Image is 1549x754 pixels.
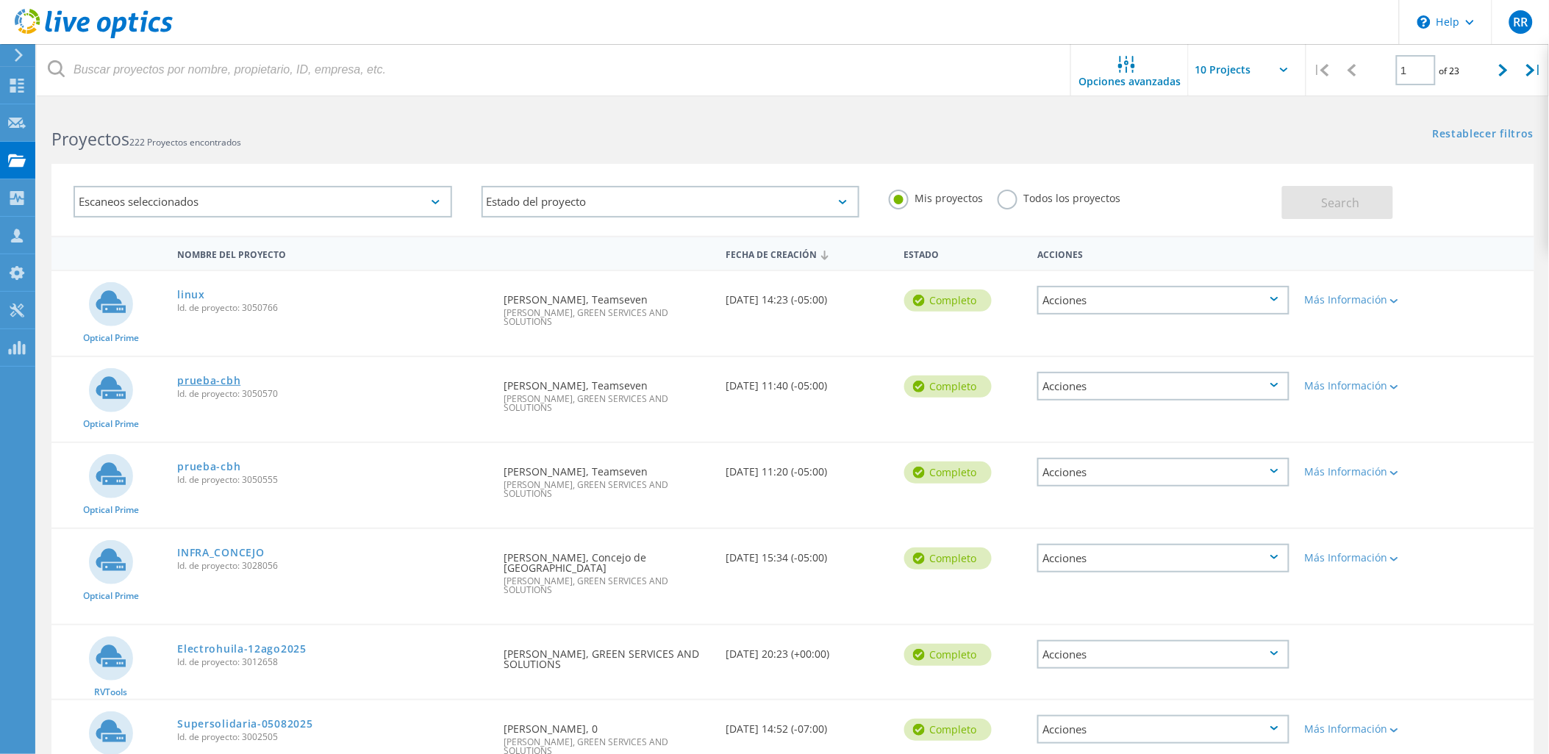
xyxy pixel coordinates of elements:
[177,719,312,729] a: Supersolidaria-05082025
[1304,381,1408,391] div: Más Información
[719,271,897,320] div: [DATE] 14:23 (-05:00)
[177,376,240,386] a: prueba-cbh
[177,733,489,742] span: Id. de proyecto: 3002505
[998,190,1120,204] label: Todos los proyectos
[1079,76,1181,87] span: Opciones avanzadas
[37,44,1072,96] input: Buscar proyectos por nombre, propietario, ID, empresa, etc.
[496,357,719,427] div: [PERSON_NAME], Teamseven
[74,186,452,218] div: Escaneos seleccionados
[1282,186,1393,219] button: Search
[504,309,712,326] span: [PERSON_NAME], GREEN SERVICES AND SOLUTIONS
[1304,724,1408,734] div: Más Información
[719,443,897,492] div: [DATE] 11:20 (-05:00)
[1513,16,1528,28] span: RR
[1037,544,1289,572] div: Acciones
[1030,240,1297,267] div: Acciones
[719,625,897,674] div: [DATE] 20:23 (+00:00)
[15,31,173,41] a: Live Optics Dashboard
[482,186,860,218] div: Estado del proyecto
[177,389,489,398] span: Id. de proyecto: 3050570
[719,357,897,406] div: [DATE] 11:40 (-05:00)
[1304,553,1408,563] div: Más Información
[83,506,139,514] span: Optical Prime
[496,625,719,684] div: [PERSON_NAME], GREEN SERVICES AND SOLUTIONS
[1519,44,1549,96] div: |
[83,592,139,600] span: Optical Prime
[177,304,489,312] span: Id. de proyecto: 3050766
[129,136,241,148] span: 222 Proyectos encontrados
[904,644,992,666] div: completo
[1037,286,1289,315] div: Acciones
[1037,372,1289,401] div: Acciones
[177,290,205,300] a: linux
[897,240,1031,267] div: Estado
[177,561,489,570] span: Id. de proyecto: 3028056
[504,577,712,595] span: [PERSON_NAME], GREEN SERVICES AND SOLUTIONS
[719,240,897,268] div: Fecha de creación
[719,529,897,578] div: [DATE] 15:34 (-05:00)
[177,658,489,667] span: Id. de proyecto: 3012658
[177,644,306,654] a: Electrohuila-12ago2025
[1433,129,1534,141] a: Restablecer filtros
[83,334,139,342] span: Optical Prime
[1304,467,1408,477] div: Más Información
[904,290,992,312] div: completo
[1306,44,1337,96] div: |
[1037,640,1289,669] div: Acciones
[904,719,992,741] div: completo
[1322,195,1360,211] span: Search
[51,127,129,151] b: Proyectos
[504,395,712,412] span: [PERSON_NAME], GREEN SERVICES AND SOLUTIONS
[83,420,139,428] span: Optical Prime
[1439,65,1460,77] span: of 23
[177,547,264,558] a: INFRA_CONCEJO
[496,529,719,609] div: [PERSON_NAME], Concejo de [GEOGRAPHIC_DATA]
[889,190,983,204] label: Mis proyectos
[170,240,496,267] div: Nombre del proyecto
[1037,715,1289,744] div: Acciones
[177,475,489,484] span: Id. de proyecto: 3050555
[904,547,992,570] div: completo
[904,462,992,484] div: completo
[496,271,719,341] div: [PERSON_NAME], Teamseven
[1417,15,1431,29] svg: \n
[504,481,712,498] span: [PERSON_NAME], GREEN SERVICES AND SOLUTIONS
[177,462,240,472] a: prueba-cbh
[719,700,897,749] div: [DATE] 14:52 (-07:00)
[1037,458,1289,486] div: Acciones
[94,688,127,697] span: RVTools
[1304,295,1408,305] div: Más Información
[496,443,719,513] div: [PERSON_NAME], Teamseven
[904,376,992,398] div: completo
